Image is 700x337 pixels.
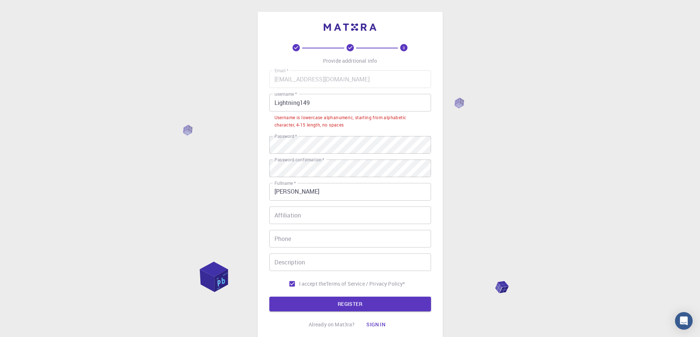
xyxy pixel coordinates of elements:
[274,114,426,129] div: Username is lowercase alphanumeric, starting from alphabetic character, 4-15 length, no spaces
[323,57,377,65] p: Provide additional info
[269,297,431,311] button: REGISTER
[274,91,297,97] label: username
[675,312,693,330] div: Open Intercom Messenger
[274,133,297,139] label: Password
[274,180,296,186] label: Fullname
[274,157,324,163] label: Password confirmation
[326,280,405,287] p: Terms of Service / Privacy Policy *
[326,280,405,287] a: Terms of Service / Privacy Policy*
[274,67,288,74] label: Email
[360,317,391,332] button: Sign in
[299,280,326,287] span: I accept the
[309,321,355,328] p: Already on Mat3ra?
[403,45,405,50] text: 3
